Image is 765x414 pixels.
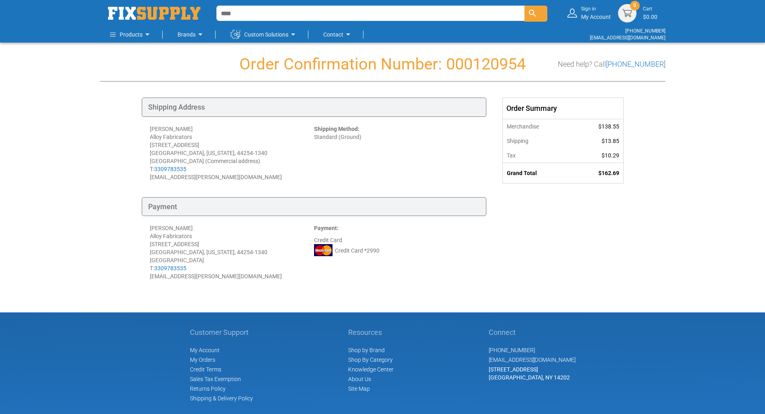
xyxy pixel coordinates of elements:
[190,376,241,382] span: Sales Tax Exemption
[108,7,200,20] a: store logo
[154,265,186,271] a: 3309783535
[231,27,298,43] a: Custom Solutions
[602,152,619,159] span: $10.29
[558,60,665,68] h3: Need help? Call
[348,376,371,382] a: About Us
[581,6,611,20] div: My Account
[190,395,253,402] a: Shipping & Delivery Policy
[190,385,226,392] a: Returns Policy
[581,6,611,12] small: Sign in
[177,27,205,43] a: Brands
[507,170,537,176] strong: Grand Total
[489,347,535,353] a: [PHONE_NUMBER]
[323,27,353,43] a: Contact
[314,125,478,181] div: Standard (Ground)
[643,6,657,12] small: Cart
[150,125,314,181] div: [PERSON_NAME] Alloy Fabricators [STREET_ADDRESS] [GEOGRAPHIC_DATA], [US_STATE], 44254-1340 [GEOGR...
[150,224,314,280] div: [PERSON_NAME] Alloy Fabricators [STREET_ADDRESS] [GEOGRAPHIC_DATA], [US_STATE], 44254-1340 [GEOGR...
[190,347,220,353] span: My Account
[154,166,186,172] a: 3309783535
[100,55,665,73] h1: Order Confirmation Number: 000120954
[598,123,619,130] span: $138.55
[503,134,573,148] th: Shipping
[643,14,657,20] span: $0.00
[142,98,486,117] div: Shipping Address
[503,148,573,163] th: Tax
[142,197,486,216] div: Payment
[489,366,570,381] span: [STREET_ADDRESS] [GEOGRAPHIC_DATA], NY 14202
[110,27,152,43] a: Products
[348,366,394,373] a: Knowledge Center
[503,119,573,134] th: Merchandise
[314,224,478,280] div: Credit Card
[633,2,636,9] span: 0
[590,35,665,41] a: [EMAIL_ADDRESS][DOMAIN_NAME]
[625,28,665,34] a: [PHONE_NUMBER]
[190,328,253,337] h5: Customer Support
[348,357,393,363] a: Shop By Category
[503,98,623,119] div: Order Summary
[348,328,394,337] h5: Resources
[598,170,619,176] span: $162.69
[314,126,359,132] strong: Shipping Method:
[489,357,575,363] a: [EMAIL_ADDRESS][DOMAIN_NAME]
[348,385,370,392] a: Site Map
[348,347,385,353] a: Shop by Brand
[335,247,379,255] span: Credit Card *2990
[314,244,333,256] img: MC
[190,366,221,373] span: Credit Terms
[190,357,215,363] span: My Orders
[314,225,339,231] strong: Payment:
[108,7,200,20] img: Fix Industrial Supply
[602,138,619,144] span: $13.85
[606,60,665,68] a: [PHONE_NUMBER]
[489,328,575,337] h5: Connect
